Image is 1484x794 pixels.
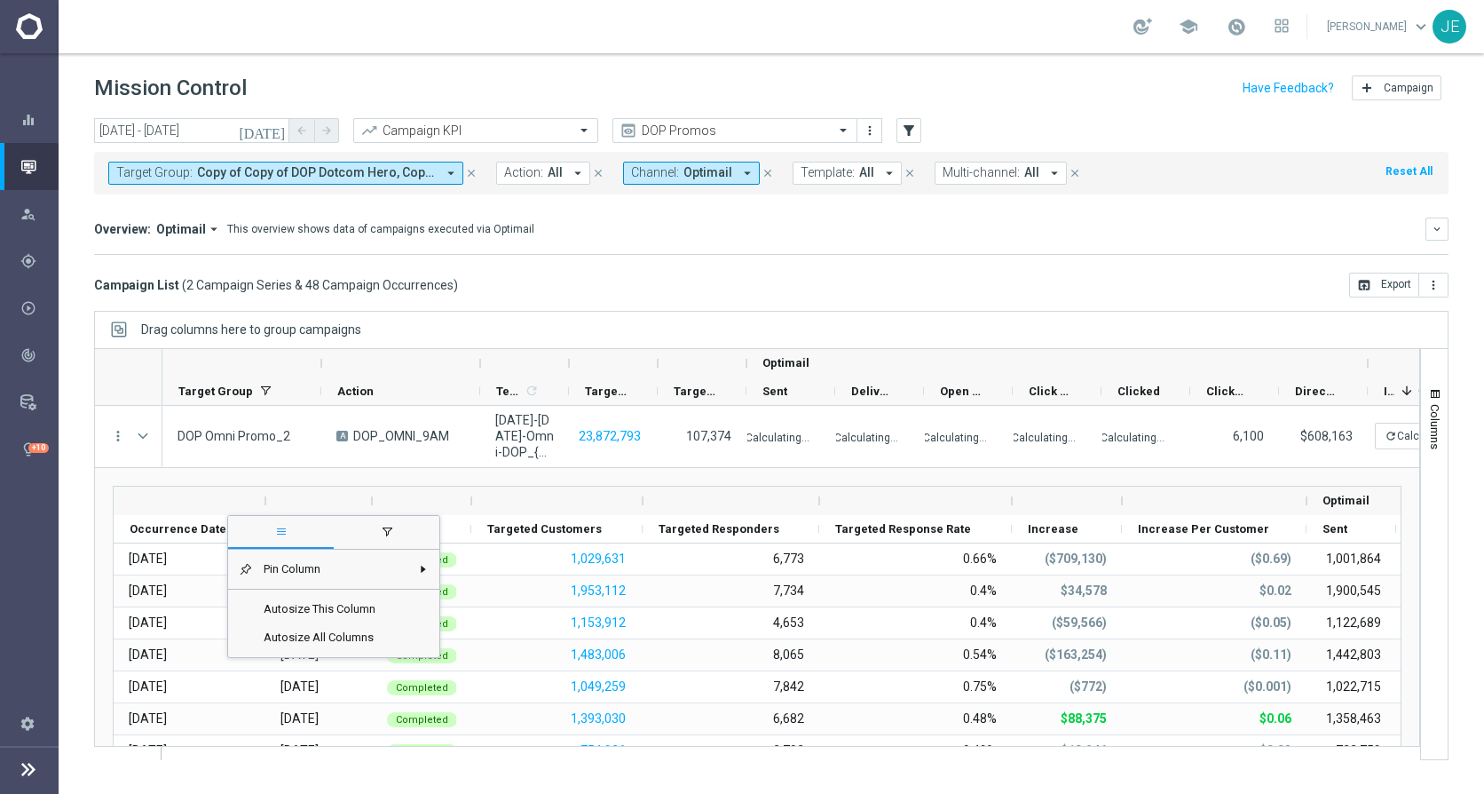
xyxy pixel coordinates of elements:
div: 4,653 [773,615,804,631]
span: Increase [1028,522,1078,536]
div: person_search Explore [20,207,59,221]
span: DOP Omni Promo_2 [178,428,290,444]
p: ($0.05) [1251,615,1291,631]
button: lightbulb Optibot +10 [20,442,59,457]
p: $34,578 [1061,583,1107,599]
span: Sent [1322,522,1347,536]
div: 0.4% [970,583,997,599]
span: All [859,165,874,180]
button: 1,029,631 [569,548,628,570]
div: 0.54% [963,647,997,663]
span: $608,163 [1300,429,1353,443]
ng-select: DOP Promos [612,118,857,143]
i: lightbulb [20,441,36,457]
span: filter [334,517,439,549]
button: 1,483,006 [569,644,628,666]
span: 6,100 [1233,429,1264,443]
i: arrow_drop_down [570,165,586,181]
div: 3,702 [773,742,804,758]
button: 1,953,112 [569,580,628,602]
span: ) [454,277,458,293]
span: Completed [396,682,448,694]
i: equalizer [20,112,36,128]
i: refresh [1417,384,1431,398]
div: 7,734 [773,583,804,599]
div: 06 Aug 2025 [129,711,167,727]
span: Templates [496,385,522,398]
i: settings [20,715,36,731]
button: Multi-channel: All arrow_drop_down [935,162,1067,185]
button: close [760,163,776,183]
div: 0.75% [963,679,997,695]
button: close [463,163,479,183]
div: Data Studio [20,394,58,410]
p: ($772) [1070,679,1107,695]
div: 8,065 [773,647,804,663]
div: 04 Aug 2025 [129,647,167,663]
p: $0.06 [1259,711,1291,727]
i: refresh [1385,430,1397,442]
i: arrow_forward [320,124,333,137]
div: Wednesday [280,711,319,727]
i: play_circle_outline [20,300,36,316]
i: keyboard_arrow_down [1431,223,1443,235]
div: 733,759 [1306,735,1396,766]
button: Reset All [1384,162,1434,181]
button: Data Studio [20,395,59,409]
span: Action: [504,165,543,180]
button: play_circle_outline Execute [20,301,59,315]
div: +10 [28,443,49,453]
div: Execute [20,300,58,316]
div: Mission Control [20,143,58,190]
i: more_vert [863,123,877,138]
div: 6,773 [773,551,804,567]
button: more_vert [861,120,879,141]
div: 1,022,715 [1306,671,1396,703]
i: close [904,167,916,179]
i: close [592,167,604,179]
div: 0.4% [970,615,997,631]
i: open_in_browser [1357,278,1371,292]
i: arrow_drop_down [443,165,459,181]
div: 02 Aug 2025 [129,583,167,599]
div: 0.66% [963,551,997,567]
button: 23,872,793 [577,425,643,448]
div: Optibot [20,425,58,472]
input: Have Feedback? [1243,82,1334,94]
div: Settings [9,700,46,747]
span: Optimail [762,356,809,369]
p: $19,246 [1061,742,1107,758]
button: filter_alt [896,118,921,143]
span: Clicked & Responded [1206,385,1249,398]
p: ($709,130) [1045,551,1107,567]
button: equalizer Dashboard [20,113,59,127]
span: Targeted Customers [585,385,628,398]
button: close [902,163,918,183]
button: track_changes Analyze [20,348,59,362]
i: arrow_back [296,124,308,137]
span: Optimail [156,221,206,237]
p: $88,375 [1061,711,1107,727]
div: 1,122,689 [1306,607,1396,639]
span: keyboard_arrow_down [1411,17,1431,36]
div: Row Groups [141,322,361,337]
p: Calculating... [1101,428,1164,445]
button: 1,153,912 [569,612,628,634]
span: Targeted Customers [487,522,602,536]
p: $0.02 [1259,583,1291,599]
i: trending_up [360,122,378,139]
span: Calculate column [522,381,539,401]
button: Mission Control [20,160,59,174]
button: [DATE] [236,118,289,145]
colored-tag: Completed [387,679,457,695]
span: 2 Campaign Series & 48 Campaign Occurrences [186,277,454,293]
div: 0.48% [963,711,997,727]
button: close [590,163,606,183]
span: Occurrence Date [130,522,226,536]
span: Sent [762,385,787,398]
div: Thursday [280,742,319,758]
div: 6,682 [773,711,804,727]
